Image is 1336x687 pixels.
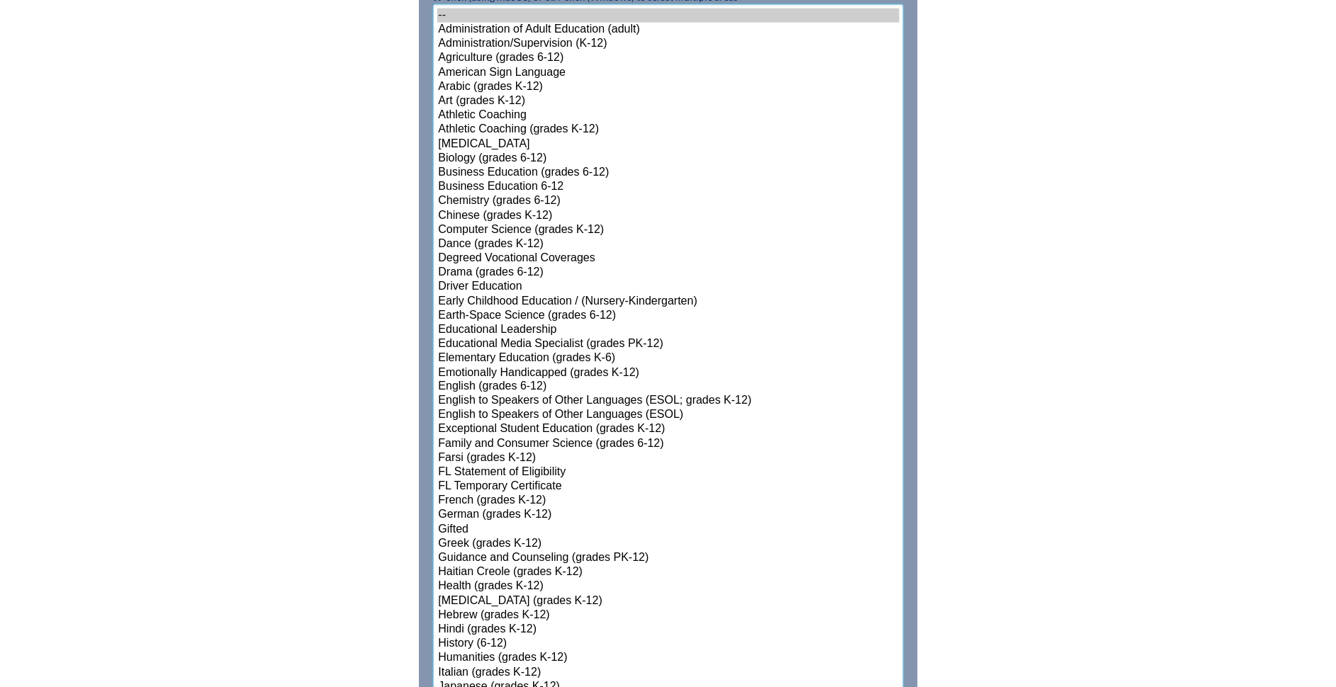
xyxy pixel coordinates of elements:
option: Biology (grades 6-12) [437,152,899,166]
option: Business Education (grades 6-12) [437,166,899,180]
option: Family and Consumer Science (grades 6-12) [437,438,899,452]
option: Emotionally Handicapped (grades K-12) [437,366,899,380]
option: Farsi (grades K-12) [437,452,899,466]
option: Art (grades K-12) [437,94,899,108]
option: Haitian Creole (grades K-12) [437,566,899,580]
option: American Sign Language [437,66,899,80]
option: Gifted [437,523,899,538]
option: Dance (grades K-12) [437,237,899,251]
option: Educational Leadership [437,323,899,337]
option: French (grades K-12) [437,494,899,509]
option: Chemistry (grades 6-12) [437,194,899,208]
option: Health (grades K-12) [437,580,899,594]
option: Administration/Supervision (K-12) [437,37,899,51]
option: English (grades 6-12) [437,380,899,394]
option: Humanities (grades K-12) [437,652,899,666]
option: Computer Science (grades K-12) [437,223,899,237]
option: Exceptional Student Education (grades K-12) [437,423,899,437]
option: Driver Education [437,280,899,294]
option: Athletic Coaching [437,108,899,123]
option: English to Speakers of Other Languages (ESOL) [437,409,899,423]
option: Italian (grades K-12) [437,666,899,681]
option: [MEDICAL_DATA] [437,137,899,152]
option: Athletic Coaching (grades K-12) [437,123,899,137]
option: English to Speakers of Other Languages (ESOL; grades K-12) [437,394,899,409]
option: Guidance and Counseling (grades PK-12) [437,552,899,566]
option: Elementary Education (grades K-6) [437,351,899,365]
option: Early Childhood Education / (Nursery-Kindergarten) [437,295,899,309]
option: Earth-Space Science (grades 6-12) [437,309,899,323]
option: Arabic (grades K-12) [437,80,899,94]
option: History (6-12) [437,637,899,652]
option: Chinese (grades K-12) [437,209,899,223]
option: Agriculture (grades 6-12) [437,51,899,65]
option: Drama (grades 6-12) [437,266,899,280]
option: Hindi (grades K-12) [437,623,899,637]
option: -- [437,8,899,23]
option: Business Education 6-12 [437,180,899,194]
option: Administration of Adult Education (adult) [437,23,899,37]
option: Greek (grades K-12) [437,538,899,552]
option: FL Statement of Eligibility [437,466,899,480]
option: Hebrew (grades K-12) [437,609,899,623]
option: [MEDICAL_DATA] (grades K-12) [437,595,899,609]
option: Degreed Vocational Coverages [437,251,899,266]
option: FL Temporary Certificate [437,480,899,494]
option: Educational Media Specialist (grades PK-12) [437,337,899,351]
option: German (grades K-12) [437,509,899,523]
